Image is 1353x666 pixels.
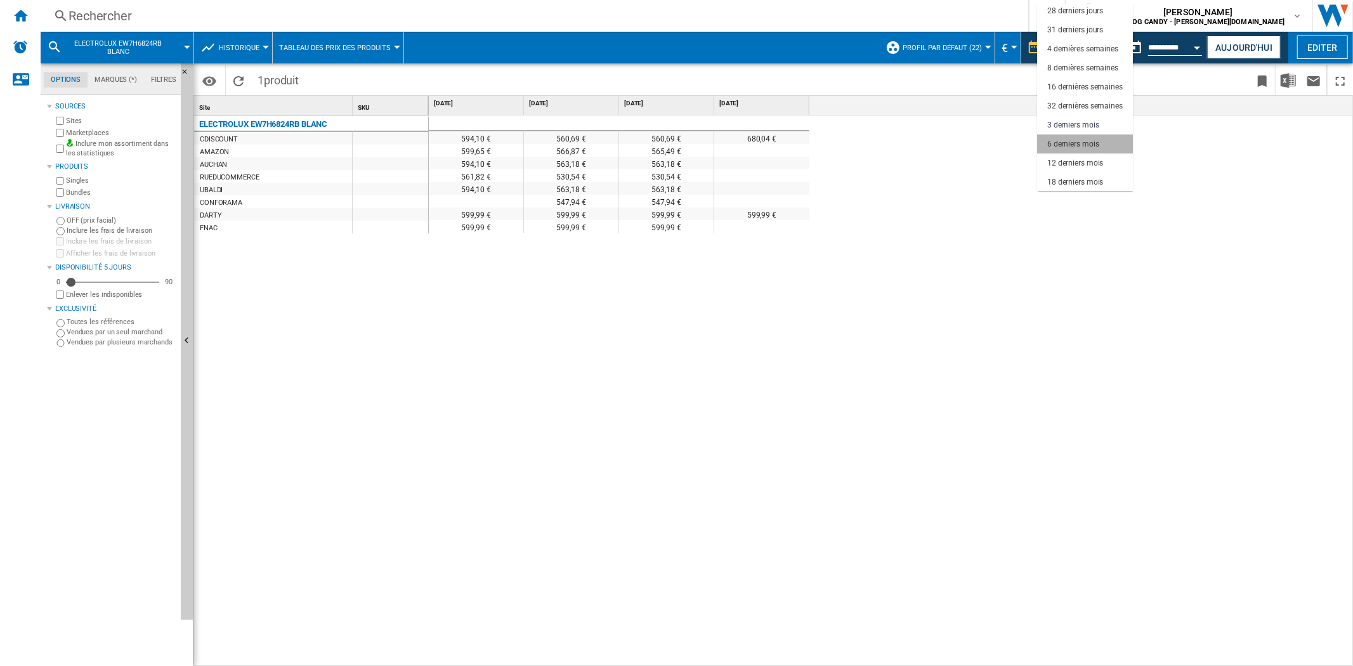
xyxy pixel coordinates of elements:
[1047,44,1118,55] div: 4 dernières semaines
[1047,25,1103,36] div: 31 derniers jours
[1047,63,1118,74] div: 8 dernières semaines
[1047,177,1103,188] div: 18 derniers mois
[1047,139,1099,150] div: 6 derniers mois
[1047,101,1123,112] div: 32 dernières semaines
[1047,6,1103,16] div: 28 derniers jours
[1047,158,1103,169] div: 12 derniers mois
[1047,120,1099,131] div: 3 derniers mois
[1047,82,1123,93] div: 16 dernières semaines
